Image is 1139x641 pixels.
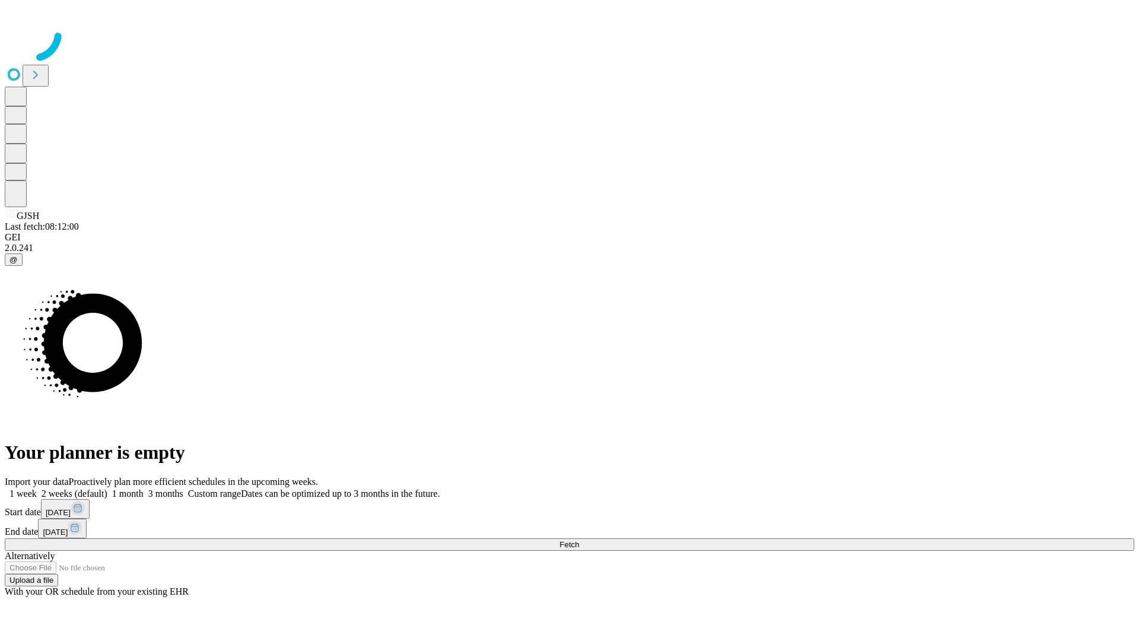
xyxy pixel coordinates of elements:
[42,488,107,499] span: 2 weeks (default)
[9,255,18,264] span: @
[148,488,183,499] span: 3 months
[9,488,37,499] span: 1 week
[5,519,1134,538] div: End date
[5,499,1134,519] div: Start date
[5,574,58,586] button: Upload a file
[5,243,1134,253] div: 2.0.241
[5,232,1134,243] div: GEI
[241,488,440,499] span: Dates can be optimized up to 3 months in the future.
[5,551,55,561] span: Alternatively
[41,499,90,519] button: [DATE]
[5,586,189,596] span: With your OR schedule from your existing EHR
[46,508,71,517] span: [DATE]
[69,477,318,487] span: Proactively plan more efficient schedules in the upcoming weeks.
[559,540,579,549] span: Fetch
[5,477,69,487] span: Import your data
[5,538,1134,551] button: Fetch
[188,488,241,499] span: Custom range
[5,253,23,266] button: @
[112,488,144,499] span: 1 month
[17,211,39,221] span: GJSH
[43,528,68,537] span: [DATE]
[5,221,79,231] span: Last fetch: 08:12:00
[38,519,87,538] button: [DATE]
[5,442,1134,464] h1: Your planner is empty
